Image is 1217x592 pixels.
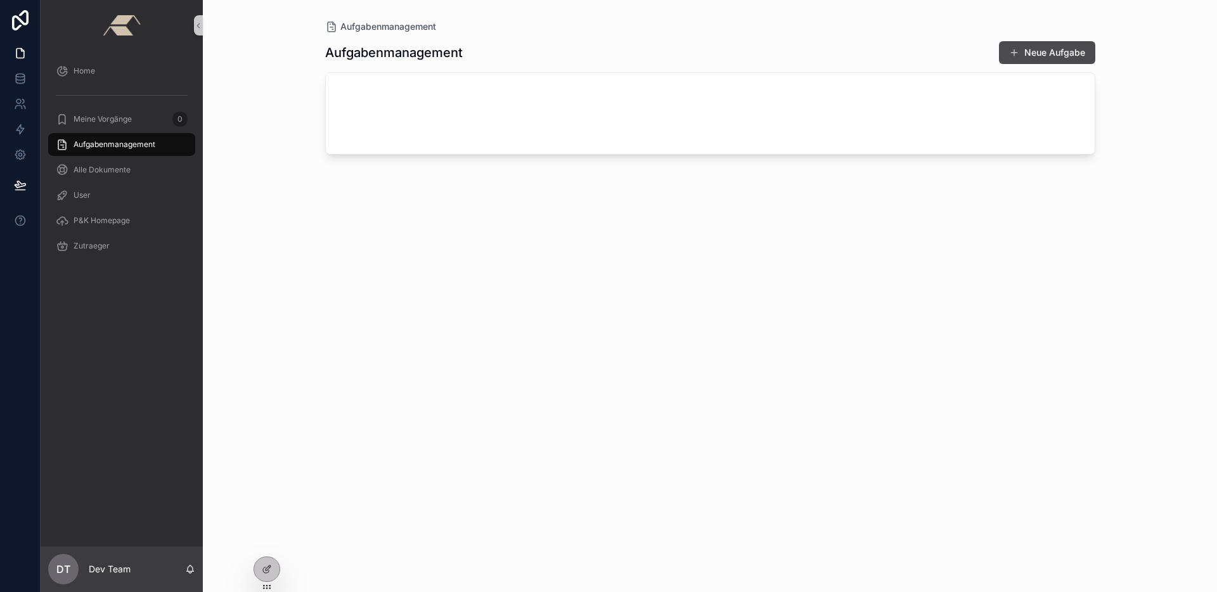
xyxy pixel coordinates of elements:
[48,133,195,156] a: Aufgabenmanagement
[74,165,131,175] span: Alle Dokumente
[74,216,130,226] span: P&K Homepage
[172,112,188,127] div: 0
[56,562,70,577] span: DT
[41,51,203,274] div: scrollable content
[74,139,155,150] span: Aufgabenmanagement
[340,20,436,33] span: Aufgabenmanagement
[89,563,131,576] p: Dev Team
[48,108,195,131] a: Meine Vorgänge0
[48,235,195,257] a: Zutraeger
[48,60,195,82] a: Home
[325,44,463,61] h1: Aufgabenmanagement
[74,190,91,200] span: User
[325,20,436,33] a: Aufgabenmanagement
[74,66,95,76] span: Home
[103,15,140,35] img: App logo
[74,114,132,124] span: Meine Vorgänge
[74,241,110,251] span: Zutraeger
[48,184,195,207] a: User
[48,158,195,181] a: Alle Dokumente
[48,209,195,232] a: P&K Homepage
[999,41,1095,64] button: Neue Aufgabe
